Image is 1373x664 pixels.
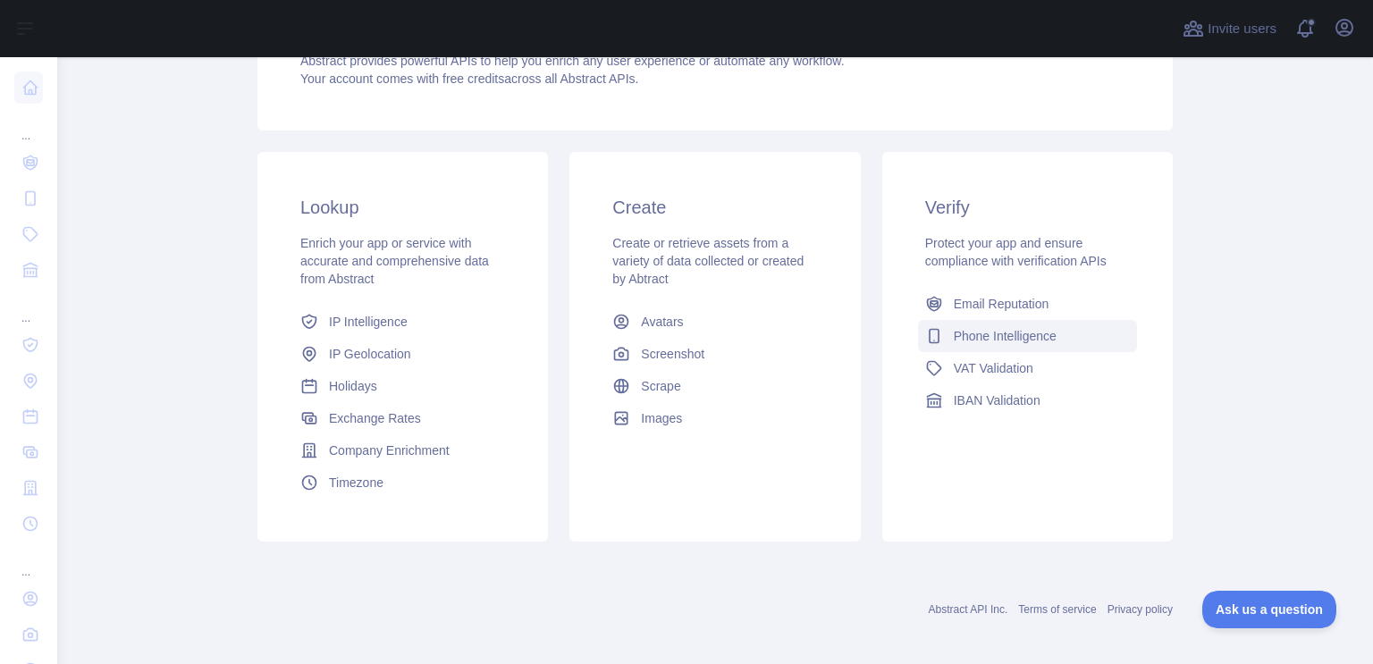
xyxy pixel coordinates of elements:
div: ... [14,543,43,579]
span: Scrape [641,377,680,395]
a: Company Enrichment [293,434,512,466]
span: Holidays [329,377,377,395]
span: Exchange Rates [329,409,421,427]
a: IP Intelligence [293,306,512,338]
span: Screenshot [641,345,704,363]
span: Enrich your app or service with accurate and comprehensive data from Abstract [300,236,489,286]
span: Email Reputation [954,295,1049,313]
span: Timezone [329,474,383,492]
a: Abstract API Inc. [929,603,1008,616]
a: Phone Intelligence [918,320,1137,352]
span: Create or retrieve assets from a variety of data collected or created by Abtract [612,236,804,286]
span: Images [641,409,682,427]
div: ... [14,107,43,143]
span: Your account comes with across all Abstract APIs. [300,71,638,86]
span: free credits [442,71,504,86]
span: IBAN Validation [954,391,1040,409]
a: IBAN Validation [918,384,1137,416]
a: Screenshot [605,338,824,370]
h3: Create [612,195,817,220]
a: Privacy policy [1108,603,1173,616]
a: Email Reputation [918,288,1137,320]
a: Timezone [293,466,512,499]
a: Holidays [293,370,512,402]
span: VAT Validation [954,359,1033,377]
a: Scrape [605,370,824,402]
span: IP Intelligence [329,313,408,331]
a: VAT Validation [918,352,1137,384]
a: IP Geolocation [293,338,512,370]
div: ... [14,290,43,325]
iframe: Toggle Customer Support [1202,591,1337,628]
span: IP Geolocation [329,345,411,363]
span: Abstract provides powerful APIs to help you enrich any user experience or automate any workflow. [300,54,845,68]
span: Invite users [1208,19,1276,39]
a: Avatars [605,306,824,338]
button: Invite users [1179,14,1280,43]
span: Phone Intelligence [954,327,1057,345]
h3: Verify [925,195,1130,220]
span: Company Enrichment [329,441,450,459]
a: Terms of service [1018,603,1096,616]
span: Protect your app and ensure compliance with verification APIs [925,236,1107,268]
h3: Lookup [300,195,505,220]
a: Exchange Rates [293,402,512,434]
a: Images [605,402,824,434]
span: Avatars [641,313,683,331]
